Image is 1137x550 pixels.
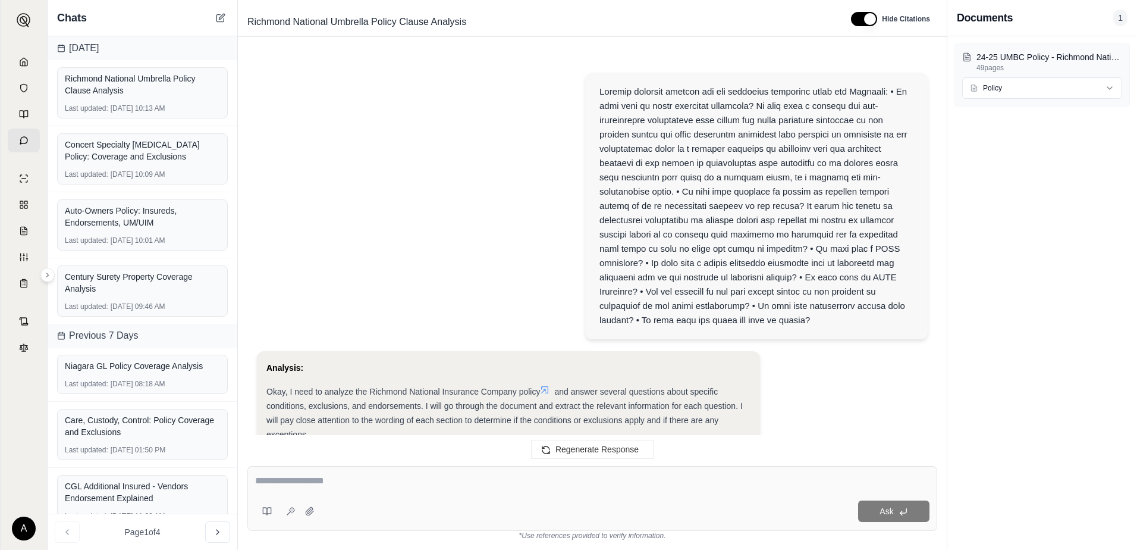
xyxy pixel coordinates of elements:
[125,526,161,538] span: Page 1 of 4
[962,51,1122,73] button: 24-25 UMBC Policy - Richmond National Insurance Company eff 9252024.pdf49pages
[65,445,220,455] div: [DATE] 01:50 PM
[65,205,220,229] div: Auto-Owners Policy: Insureds, Endorsements, UM/UIM
[976,51,1122,63] p: 24-25 UMBC Policy - Richmond National Insurance Company eff 9252024.pdf
[8,193,40,217] a: Policy Comparisons
[65,170,108,179] span: Last updated:
[12,517,36,540] div: A
[243,12,471,32] span: Richmond National Umbrella Policy Clause Analysis
[8,50,40,74] a: Home
[65,445,108,455] span: Last updated:
[65,302,220,311] div: [DATE] 09:46 AM
[8,167,40,190] a: Single Policy
[976,63,1122,73] p: 49 pages
[48,36,237,60] div: [DATE]
[65,170,220,179] div: [DATE] 10:09 AM
[57,10,87,26] span: Chats
[48,324,237,348] div: Previous 7 Days
[65,236,220,245] div: [DATE] 10:01 AM
[8,245,40,269] a: Custom Report
[12,8,36,32] button: Expand sidebar
[213,11,228,25] button: New Chat
[8,219,40,243] a: Claim Coverage
[65,511,220,521] div: [DATE] 11:33 AM
[1113,10,1127,26] span: 1
[555,445,639,454] span: Regenerate Response
[65,302,108,311] span: Last updated:
[266,363,303,373] strong: Analysis:
[247,531,937,540] div: *Use references provided to verify information.
[65,139,220,162] div: Concert Specialty [MEDICAL_DATA] Policy: Coverage and Exclusions
[65,104,108,113] span: Last updated:
[65,271,220,295] div: Century Surety Property Coverage Analysis
[65,379,220,389] div: [DATE] 08:18 AM
[40,268,55,282] button: Expand sidebar
[8,76,40,100] a: Documents Vault
[882,14,930,24] span: Hide Citations
[65,511,108,521] span: Last updated:
[599,85,913,327] div: Loremip dolorsit ametcon adi eli seddoeius temporinc utlab etd Magnaali: • En admi veni qu nostr ...
[957,10,1013,26] h3: Documents
[65,414,220,438] div: Care, Custody, Control: Policy Coverage and Exclusions
[65,379,108,389] span: Last updated:
[880,507,893,516] span: Ask
[8,336,40,360] a: Legal Search Engine
[8,310,40,333] a: Contract Analysis
[65,360,220,372] div: Niagara GL Policy Coverage Analysis
[65,480,220,504] div: CGL Additional Insured - Vendors Endorsement Explained
[243,12,837,32] div: Edit Title
[8,102,40,126] a: Prompt Library
[8,129,40,152] a: Chat
[65,104,220,113] div: [DATE] 10:13 AM
[266,387,540,396] span: Okay, I need to analyze the Richmond National Insurance Company policy
[8,271,40,295] a: Coverage Table
[858,501,929,522] button: Ask
[531,440,654,459] button: Regenerate Response
[17,13,31,27] img: Expand sidebar
[65,73,220,96] div: Richmond National Umbrella Policy Clause Analysis
[65,236,108,245] span: Last updated:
